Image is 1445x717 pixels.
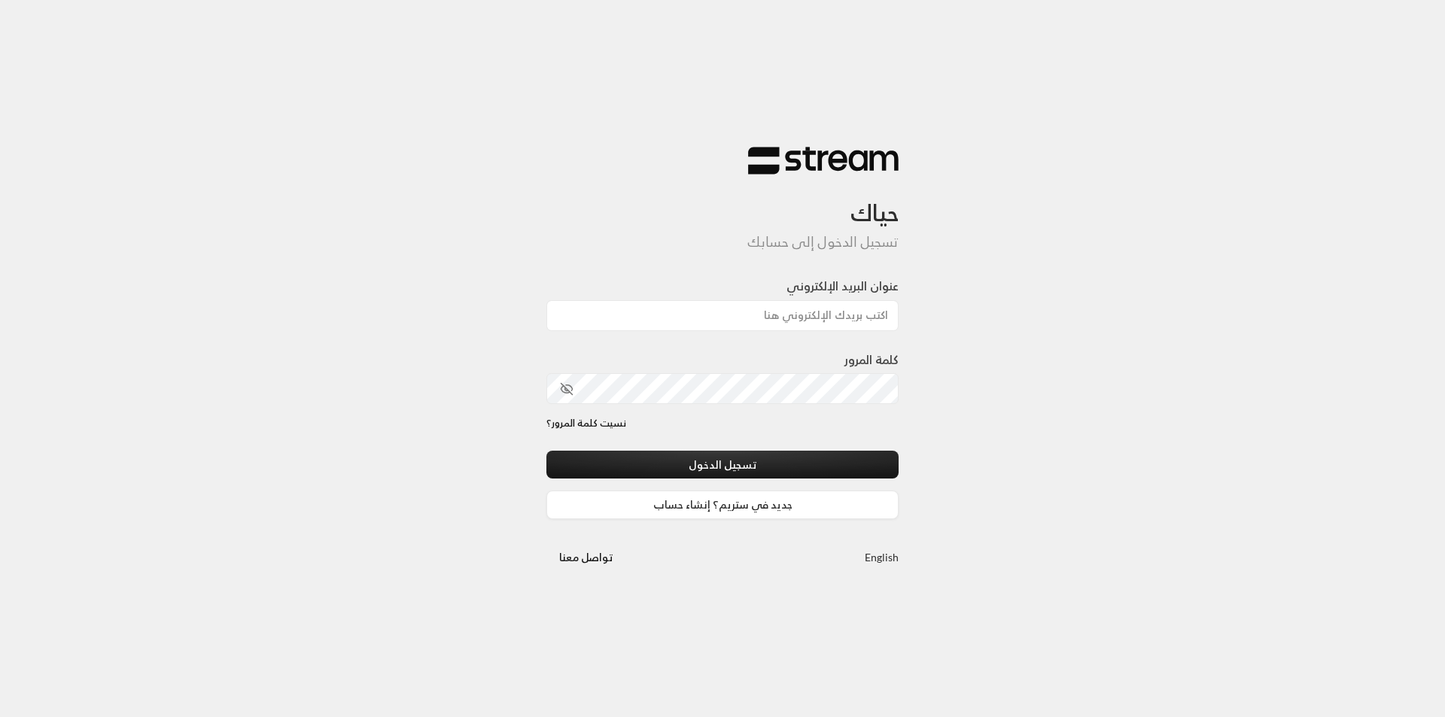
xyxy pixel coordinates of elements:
h5: تسجيل الدخول إلى حسابك [546,234,899,251]
button: تواصل معنا [546,543,625,571]
button: تسجيل الدخول [546,451,899,479]
a: English [865,543,899,571]
label: عنوان البريد الإلكتروني [786,277,899,295]
img: Stream Logo [748,146,899,175]
label: كلمة المرور [844,351,899,369]
h3: حياك [546,175,899,227]
a: نسيت كلمة المرور؟ [546,416,626,431]
input: اكتب بريدك الإلكتروني هنا [546,300,899,331]
a: تواصل معنا [546,548,625,567]
button: toggle password visibility [554,376,580,402]
a: جديد في ستريم؟ إنشاء حساب [546,491,899,518]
